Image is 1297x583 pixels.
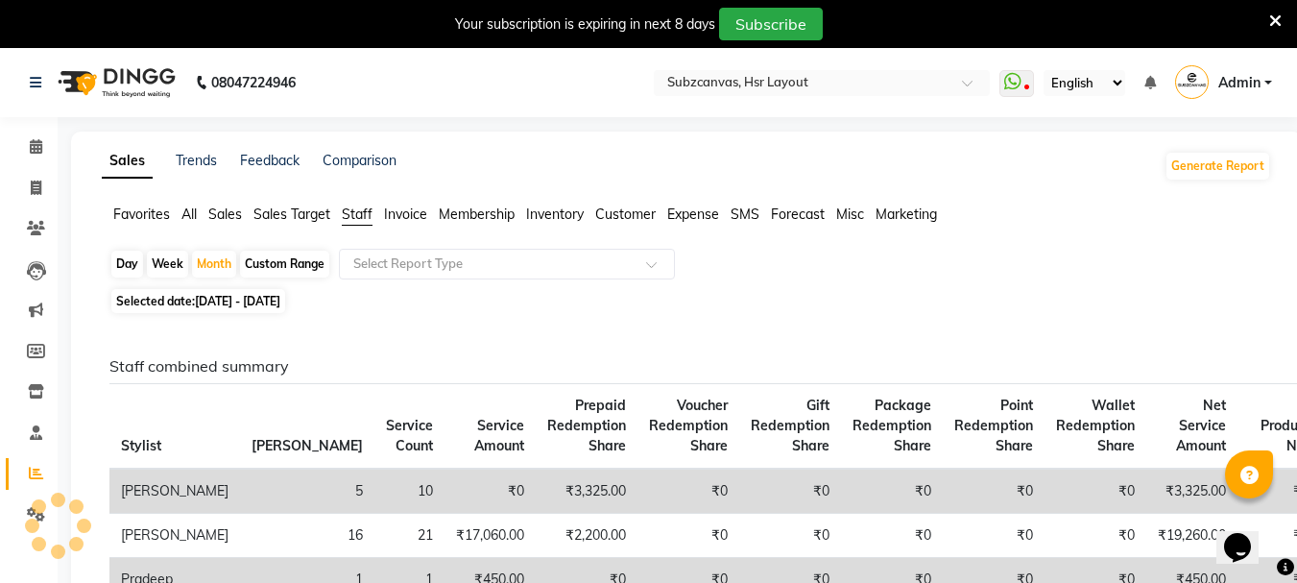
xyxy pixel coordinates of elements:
span: Inventory [526,206,584,223]
img: logo [49,56,180,109]
span: Marketing [876,206,937,223]
td: [PERSON_NAME] [109,469,240,514]
td: ₹0 [943,469,1045,514]
td: ₹0 [841,469,943,514]
a: Comparison [323,152,396,169]
td: [PERSON_NAME] [109,514,240,558]
div: Week [147,251,188,278]
a: Trends [176,152,217,169]
div: Custom Range [240,251,329,278]
td: ₹0 [1045,469,1146,514]
span: Sales [208,206,242,223]
a: Feedback [240,152,300,169]
span: Favorites [113,206,170,223]
span: [DATE] - [DATE] [195,294,280,308]
span: Selected date: [111,289,285,313]
img: Admin [1175,65,1209,99]
td: 5 [240,469,374,514]
span: Membership [439,206,515,223]
span: [PERSON_NAME] [252,437,363,454]
span: Forecast [771,206,825,223]
td: ₹0 [739,514,841,558]
td: ₹19,260.00 [1146,514,1237,558]
span: Admin [1218,73,1261,93]
span: Point Redemption Share [954,397,1033,454]
td: ₹2,200.00 [536,514,637,558]
td: ₹0 [841,514,943,558]
button: Generate Report [1166,153,1269,180]
div: Day [111,251,143,278]
td: ₹0 [739,469,841,514]
b: 08047224946 [211,56,296,109]
td: ₹0 [943,514,1045,558]
div: Month [192,251,236,278]
td: ₹0 [637,514,739,558]
td: ₹0 [1045,514,1146,558]
span: Package Redemption Share [853,397,931,454]
td: ₹3,325.00 [536,469,637,514]
span: Customer [595,206,656,223]
iframe: chat widget [1216,506,1278,564]
span: Net Service Amount [1176,397,1226,454]
h6: Staff combined summary [109,357,1256,376]
span: SMS [731,206,759,223]
span: Invoice [384,206,427,223]
span: Expense [667,206,719,223]
span: Gift Redemption Share [751,397,829,454]
span: Voucher Redemption Share [649,397,728,454]
td: ₹17,060.00 [444,514,536,558]
a: Sales [102,144,153,179]
td: 10 [374,469,444,514]
span: All [181,206,197,223]
span: Service Count [386,417,433,454]
span: Sales Target [253,206,330,223]
span: Stylist [121,437,161,454]
span: Staff [342,206,372,223]
td: ₹0 [637,469,739,514]
span: Prepaid Redemption Share [547,397,626,454]
span: Misc [836,206,864,223]
button: Subscribe [719,8,823,40]
td: 21 [374,514,444,558]
div: Your subscription is expiring in next 8 days [455,14,715,35]
td: ₹0 [444,469,536,514]
span: Service Amount [474,417,524,454]
td: 16 [240,514,374,558]
span: Wallet Redemption Share [1056,397,1135,454]
td: ₹3,325.00 [1146,469,1237,514]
